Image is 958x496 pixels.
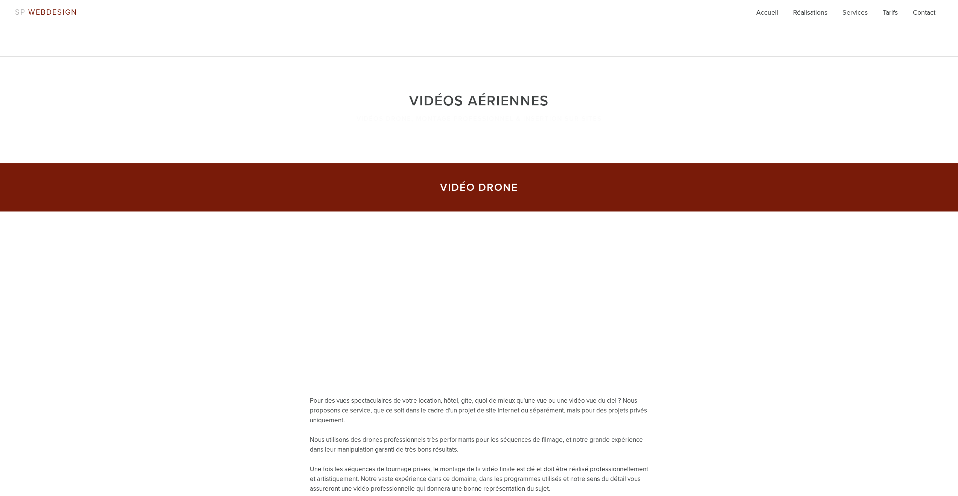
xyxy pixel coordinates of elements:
[842,8,868,23] a: Services
[793,8,827,23] a: Réalisations
[310,396,649,425] p: Pour des vues spectaculaires de votre location, hôtel, gîte, quoi de mieux qu'une vue ou une vidé...
[15,8,77,17] a: SP WEBDESIGN
[310,464,649,494] p: Une fois les séquences de tournage prises, le montage de la vidéo finale est clé et doit être réa...
[15,8,26,17] span: SP
[28,8,77,17] span: WEBDESIGN
[756,8,778,23] a: Accueil
[883,8,898,23] a: Tarifs
[913,8,935,23] a: Contact
[310,182,649,193] h3: VIDÉO DRONE
[310,435,649,455] p: Nous utilisons des drones professionnels très performants pour les séquences de filmage, et notre...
